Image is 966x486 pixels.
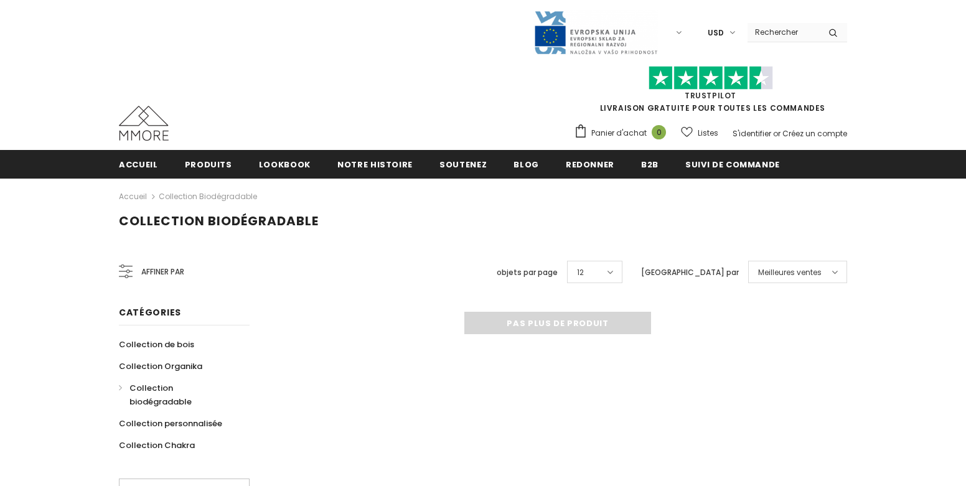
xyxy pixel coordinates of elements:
[185,159,232,171] span: Produits
[649,66,773,90] img: Faites confiance aux étoiles pilotes
[259,150,311,178] a: Lookbook
[119,212,319,230] span: Collection biodégradable
[574,124,672,143] a: Panier d'achat 0
[698,127,718,139] span: Listes
[119,418,222,429] span: Collection personnalisée
[119,306,181,319] span: Catégories
[119,413,222,434] a: Collection personnalisée
[259,159,311,171] span: Lookbook
[119,355,202,377] a: Collection Organika
[119,150,158,178] a: Accueil
[782,128,847,139] a: Créez un compte
[119,377,236,413] a: Collection biodégradable
[533,27,658,37] a: Javni Razpis
[119,334,194,355] a: Collection de bois
[533,10,658,55] img: Javni Razpis
[185,150,232,178] a: Produits
[119,106,169,141] img: Cas MMORE
[119,339,194,350] span: Collection de bois
[119,434,195,456] a: Collection Chakra
[497,266,558,279] label: objets par page
[129,382,192,408] span: Collection biodégradable
[566,150,614,178] a: Redonner
[733,128,771,139] a: S'identifier
[566,159,614,171] span: Redonner
[641,159,659,171] span: B2B
[119,159,158,171] span: Accueil
[577,266,584,279] span: 12
[119,360,202,372] span: Collection Organika
[681,122,718,144] a: Listes
[141,265,184,279] span: Affiner par
[591,127,647,139] span: Panier d'achat
[641,150,659,178] a: B2B
[685,159,780,171] span: Suivi de commande
[748,23,819,41] input: Search Site
[119,189,147,204] a: Accueil
[758,266,822,279] span: Meilleures ventes
[337,159,413,171] span: Notre histoire
[652,125,666,139] span: 0
[773,128,781,139] span: or
[439,150,487,178] a: soutenez
[685,90,736,101] a: TrustPilot
[119,439,195,451] span: Collection Chakra
[685,150,780,178] a: Suivi de commande
[513,150,539,178] a: Blog
[513,159,539,171] span: Blog
[708,27,724,39] span: USD
[574,72,847,113] span: LIVRAISON GRATUITE POUR TOUTES LES COMMANDES
[159,191,257,202] a: Collection biodégradable
[337,150,413,178] a: Notre histoire
[641,266,739,279] label: [GEOGRAPHIC_DATA] par
[439,159,487,171] span: soutenez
